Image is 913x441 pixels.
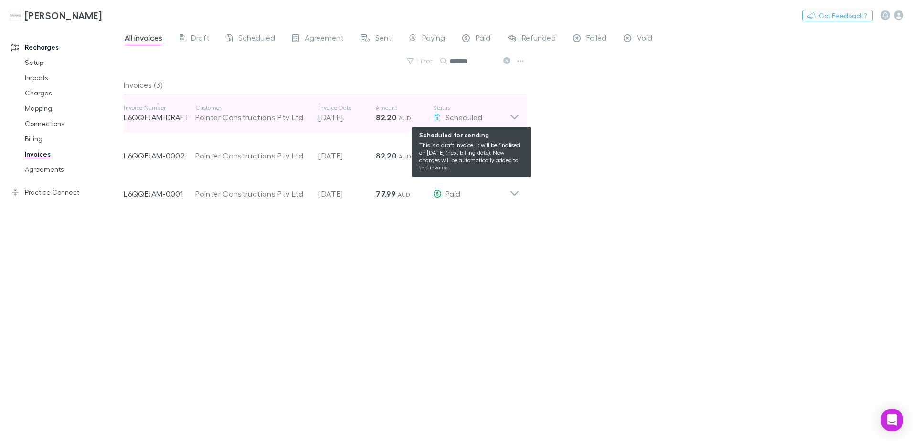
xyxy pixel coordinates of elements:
span: Paid [446,151,460,160]
span: Void [637,33,652,45]
span: AUD [399,115,412,122]
span: Refunded [522,33,556,45]
p: [DATE] [318,150,376,161]
div: Pointer Constructions Pty Ltd [195,112,309,123]
p: Invoice Number [124,104,195,112]
span: Paid [476,33,490,45]
h3: [PERSON_NAME] [25,10,102,21]
strong: 77.99 [376,189,395,199]
img: Hales Douglass's Logo [10,10,21,21]
a: Connections [15,116,129,131]
span: Paying [422,33,445,45]
span: Paid [446,189,460,198]
span: Agreement [305,33,344,45]
strong: 82.20 [376,151,396,160]
div: Open Intercom Messenger [881,409,903,431]
a: Setup [15,55,129,70]
a: Imports [15,70,129,85]
span: Draft [191,33,210,45]
p: Status [433,104,510,112]
p: L6QQEJAM-0001 [124,188,195,199]
span: Sent [375,33,392,45]
a: Agreements [15,162,129,177]
div: Invoice NumberL6QQEJAM-DRAFTCustomerPointer Constructions Pty LtdInvoice Date[DATE]Amount82.20 AU... [116,94,527,133]
span: Scheduled [238,33,275,45]
p: L6QQEJAM-DRAFT [124,112,195,123]
span: AUD [399,153,412,160]
strong: 82.20 [376,113,396,122]
p: Amount [376,104,433,112]
a: Invoices [15,147,129,162]
a: Practice Connect [2,185,129,200]
div: Pointer Constructions Pty Ltd [195,188,309,199]
a: Charges [15,85,129,101]
a: Billing [15,131,129,147]
p: [DATE] [318,112,376,123]
div: Pointer Constructions Pty Ltd [195,150,309,161]
a: [PERSON_NAME] [4,4,107,27]
p: L6QQEJAM-0002 [124,150,195,161]
button: Got Feedback? [802,10,873,21]
span: AUD [398,191,411,198]
span: All invoices [125,33,162,45]
p: Customer [195,104,309,112]
p: [DATE] [318,188,376,199]
button: Filter [402,55,438,67]
span: Scheduled [446,113,482,122]
a: Mapping [15,101,129,116]
a: Recharges [2,40,129,55]
p: Invoice Date [318,104,376,112]
div: L6QQEJAM-0001Pointer Constructions Pty Ltd[DATE]77.99 AUDPaid [116,171,527,209]
div: L6QQEJAM-0002Pointer Constructions Pty Ltd[DATE]82.20 AUDPaid [116,133,527,171]
span: Failed [586,33,606,45]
